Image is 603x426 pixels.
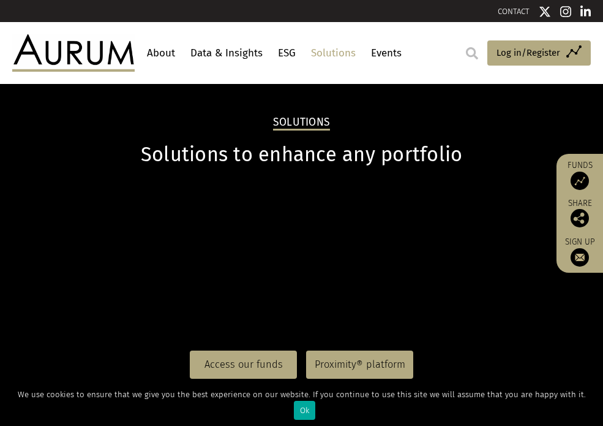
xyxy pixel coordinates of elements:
[571,209,589,227] img: Share this post
[580,6,591,18] img: Linkedin icon
[498,7,530,16] a: CONTACT
[563,160,597,190] a: Funds
[308,42,359,64] a: Solutions
[563,237,597,267] a: Sign up
[275,42,299,64] a: ESG
[187,42,266,64] a: Data & Insights
[487,40,591,66] a: Log in/Register
[466,47,478,59] img: search.svg
[294,401,315,420] div: Ok
[12,34,135,71] img: Aurum
[12,143,591,167] h1: Solutions to enhance any portfolio
[273,116,330,131] h2: Solutions
[368,42,405,64] a: Events
[563,199,597,227] div: Share
[496,45,560,60] span: Log in/Register
[571,172,589,190] img: Access Funds
[190,351,297,379] a: Access our funds
[539,6,551,18] img: Twitter icon
[560,6,571,18] img: Instagram icon
[306,351,413,379] a: Proximity® platform
[571,248,589,267] img: Sign up to our newsletter
[144,42,178,64] a: About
